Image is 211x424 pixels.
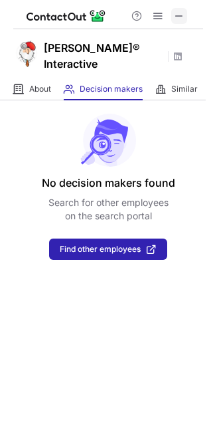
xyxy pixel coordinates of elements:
p: Search for other employees on the search portal [48,196,169,223]
span: Decision makers [80,84,143,94]
img: ContactOut v5.3.10 [27,8,106,24]
button: Find other employees [49,239,167,260]
span: Similar [171,84,198,94]
span: Find other employees [60,245,141,254]
span: About [29,84,51,94]
img: No leads found [80,114,137,167]
h1: [PERSON_NAME]® Interactive [44,40,163,72]
img: 1f63a9dc161904fc52c31dda9f9e5d20 [13,41,40,67]
header: No decision makers found [42,175,175,191]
